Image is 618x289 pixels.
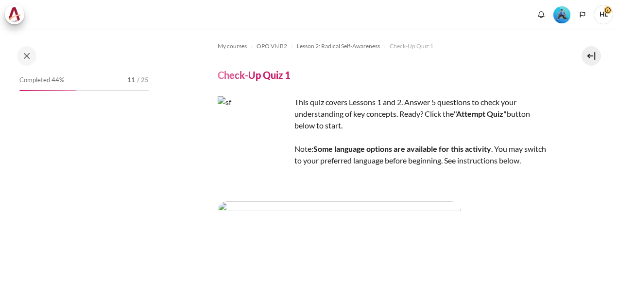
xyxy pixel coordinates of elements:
[297,42,380,51] span: Lesson 2: Radical Self-Awareness
[594,5,613,24] a: User menu
[218,40,247,52] a: My courses
[218,96,291,169] img: sf
[575,7,590,22] button: Languages
[390,42,433,51] span: Check-Up Quiz 1
[553,6,570,23] img: Level #3
[19,75,64,85] span: Completed 44%
[390,40,433,52] a: Check-Up Quiz 1
[313,144,491,153] strong: Some language options are available for this activity
[127,75,135,85] span: 11
[218,38,549,54] nav: Navigation bar
[218,69,291,81] h4: Check-Up Quiz 1
[218,42,247,51] span: My courses
[534,7,549,22] div: Show notification window with no new notifications
[137,75,149,85] span: / 25
[294,144,313,153] span: Note:
[454,109,507,118] strong: "Attempt Quiz"
[549,5,574,23] a: Level #3
[34,5,73,24] a: My courses
[19,90,76,91] div: 44%
[297,40,380,52] a: Lesson 2: Radical Self-Awareness
[594,5,613,24] span: HL
[553,5,570,23] div: Level #3
[257,42,287,51] span: OPO VN B2
[75,5,138,24] a: Reports & Analytics
[5,5,29,24] a: Architeck Architeck
[257,40,287,52] a: OPO VN B2
[8,7,21,22] img: Architeck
